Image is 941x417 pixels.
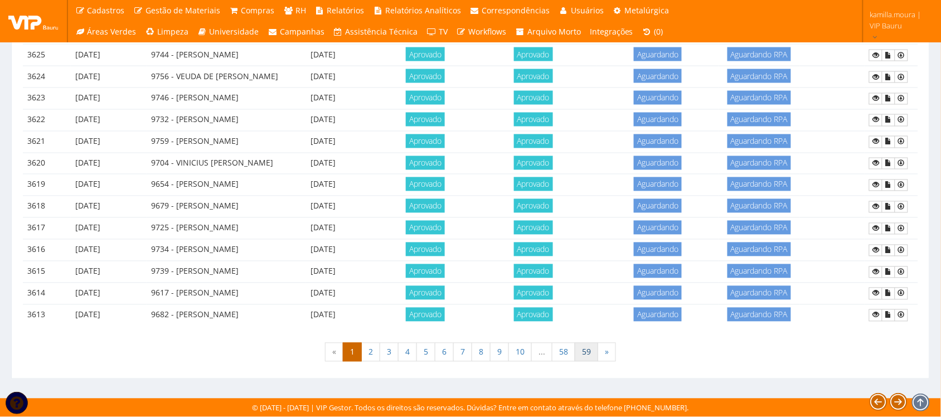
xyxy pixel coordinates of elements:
span: Aguardando [634,69,682,83]
span: Universidade [210,26,259,37]
span: Aprovado [406,264,445,278]
a: Integrações [585,21,638,42]
td: [DATE] [71,283,147,304]
td: 3622 [23,109,71,131]
span: Aguardando RPA [727,113,791,127]
span: Aguardando [634,264,682,278]
span: Aprovado [514,69,553,83]
span: Aprovado [406,156,445,170]
span: Relatórios [327,5,365,16]
span: Assistência Técnica [346,26,418,37]
span: Aguardando RPA [727,264,791,278]
a: 7 [453,343,472,362]
a: (0) [638,21,668,42]
span: Aguardando [634,177,682,191]
a: Documentos [882,158,895,169]
span: Aguardando [634,156,682,170]
span: Aguardando RPA [727,91,791,105]
td: 3616 [23,240,71,261]
span: Aprovado [406,199,445,213]
td: [DATE] [71,240,147,261]
a: Ficha Devolução EPIS [895,136,908,148]
span: 1 [343,343,362,362]
a: Ficha Devolução EPIS [895,158,908,169]
span: Campanhas [280,26,324,37]
td: [DATE] [306,283,381,304]
span: Aprovado [514,221,553,235]
a: TV [423,21,453,42]
span: Aguardando [634,286,682,300]
td: [DATE] [71,304,147,326]
span: Aprovado [406,243,445,256]
span: Aguardando [634,199,682,213]
span: Aprovado [406,308,445,322]
td: [DATE] [71,174,147,196]
td: 3619 [23,174,71,196]
span: Aguardando [634,308,682,322]
span: Gestão de Materiais [145,5,220,16]
td: 3618 [23,196,71,218]
span: Aprovado [514,47,553,61]
span: Aprovado [406,286,445,300]
a: Ficha Devolução EPIS [895,93,908,105]
a: Campanhas [264,21,329,42]
a: 8 [472,343,491,362]
a: Documentos [882,93,895,105]
span: Aguardando [634,221,682,235]
span: Aprovado [514,91,553,105]
a: Documentos [882,180,895,191]
span: Aguardando RPA [727,199,791,213]
a: Documentos [882,288,895,299]
span: Workflows [469,26,507,37]
span: Aprovado [514,286,553,300]
span: Aprovado [406,221,445,235]
span: Aprovado [514,264,553,278]
span: Aprovado [406,69,445,83]
a: 4 [398,343,417,362]
td: 3620 [23,153,71,174]
span: « [325,343,343,362]
a: Ficha Devolução EPIS [895,71,908,83]
a: Áreas Verdes [71,21,141,42]
td: 9759 - [PERSON_NAME] [147,131,306,153]
a: 58 [552,343,575,362]
a: Limpeza [141,21,193,42]
a: 6 [435,343,454,362]
td: 9654 - [PERSON_NAME] [147,174,306,196]
span: Compras [241,5,275,16]
span: Aguardando [634,243,682,256]
td: 9617 - [PERSON_NAME] [147,283,306,304]
span: Aprovado [514,156,553,170]
span: Limpeza [157,26,188,37]
a: 10 [508,343,532,362]
span: RH [295,5,306,16]
span: Aprovado [514,113,553,127]
td: [DATE] [71,218,147,240]
span: Integrações [590,26,633,37]
td: [DATE] [71,261,147,283]
td: [DATE] [71,153,147,174]
span: Aguardando RPA [727,69,791,83]
a: Documentos [882,201,895,213]
td: 3624 [23,66,71,88]
td: [DATE] [306,131,381,153]
td: 3621 [23,131,71,153]
a: Documentos [882,71,895,83]
span: Aprovado [514,199,553,213]
span: Aguardando [634,134,682,148]
a: Arquivo Morto [511,21,586,42]
td: [DATE] [306,109,381,131]
span: Aguardando [634,47,682,61]
td: [DATE] [306,196,381,218]
span: TV [439,26,448,37]
span: Aprovado [406,113,445,127]
span: (0) [654,26,663,37]
span: Aprovado [514,243,553,256]
td: [DATE] [71,131,147,153]
span: Correspondências [482,5,550,16]
span: Cadastros [88,5,125,16]
a: Ficha Devolução EPIS [895,201,908,213]
span: Aprovado [514,177,553,191]
img: logo [8,13,59,30]
a: 9 [490,343,509,362]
